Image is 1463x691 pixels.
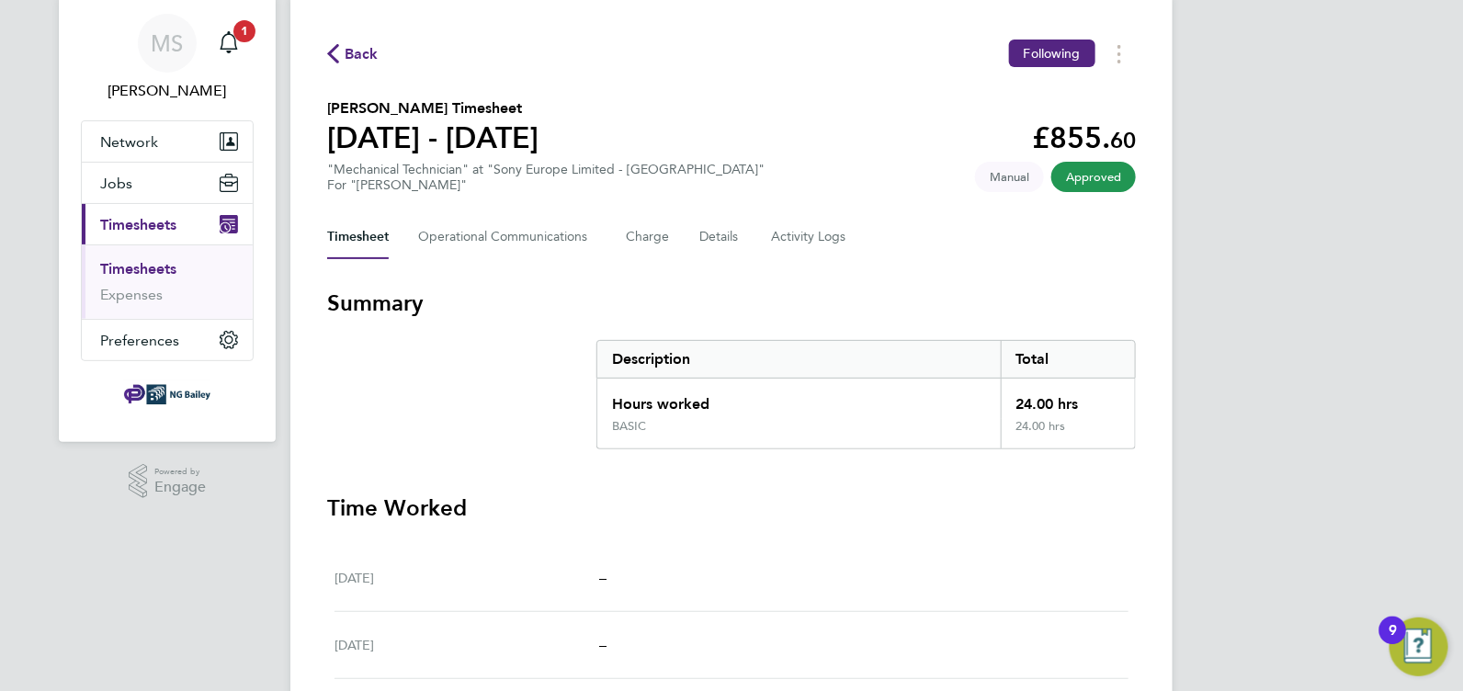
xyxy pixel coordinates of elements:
[1110,127,1136,153] span: 60
[100,286,163,303] a: Expenses
[1009,40,1095,67] button: Following
[1024,45,1081,62] span: Following
[154,480,206,495] span: Engage
[1389,630,1397,654] div: 9
[699,215,742,259] button: Details
[100,216,176,233] span: Timesheets
[771,215,848,259] button: Activity Logs
[1051,162,1136,192] span: This timesheet has been approved.
[100,175,132,192] span: Jobs
[327,42,379,65] button: Back
[82,121,253,162] button: Network
[81,14,254,102] a: MS[PERSON_NAME]
[210,14,247,73] a: 1
[124,379,210,409] img: ngbailey-logo-retina.png
[1001,379,1135,419] div: 24.00 hrs
[1103,40,1136,68] button: Timesheets Menu
[129,464,207,499] a: Powered byEngage
[612,419,646,434] div: BASIC
[100,260,176,278] a: Timesheets
[233,20,255,42] span: 1
[152,31,184,55] span: MS
[975,162,1044,192] span: This timesheet was manually created.
[327,493,1136,523] h3: Time Worked
[327,97,539,119] h2: [PERSON_NAME] Timesheet
[599,636,607,653] span: –
[345,43,379,65] span: Back
[82,244,253,319] div: Timesheets
[100,332,179,349] span: Preferences
[335,634,599,656] div: [DATE]
[626,215,670,259] button: Charge
[1389,617,1448,676] button: Open Resource Center, 9 new notifications
[327,215,389,259] button: Timesheet
[327,119,539,156] h1: [DATE] - [DATE]
[599,569,607,586] span: –
[335,567,599,589] div: [DATE]
[81,379,254,409] a: Go to home page
[327,177,765,193] div: For "[PERSON_NAME]"
[82,320,253,360] button: Preferences
[597,341,1001,378] div: Description
[327,289,1136,318] h3: Summary
[418,215,596,259] button: Operational Communications
[81,80,254,102] span: Michael Spearing
[327,162,765,193] div: "Mechanical Technician" at "Sony Europe Limited - [GEOGRAPHIC_DATA]"
[1001,419,1135,448] div: 24.00 hrs
[154,464,206,480] span: Powered by
[82,163,253,203] button: Jobs
[82,204,253,244] button: Timesheets
[596,340,1136,449] div: Summary
[1001,341,1135,378] div: Total
[100,133,158,151] span: Network
[1032,120,1136,155] app-decimal: £855.
[597,379,1001,419] div: Hours worked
